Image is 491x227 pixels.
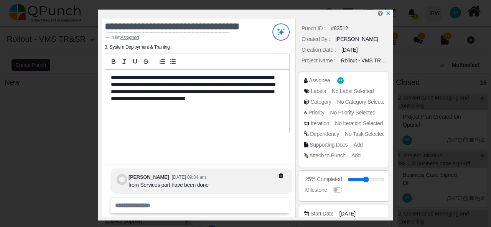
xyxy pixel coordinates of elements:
[339,210,355,218] span: [DATE]
[351,152,361,158] span: Add
[337,77,344,84] span: Ahad Ahmed Taji
[310,141,348,149] div: Supporting Docs
[378,10,383,16] i: Help
[345,131,385,137] span: No Task Selected
[105,34,257,41] footer: in list
[305,175,342,183] div: 25% Completed
[308,109,324,117] div: Priority
[129,181,209,189] div: from Services part have been done
[309,77,330,85] div: Assignee
[302,46,336,54] div: Creation Date :
[311,87,326,95] div: Labels
[129,174,169,180] b: [PERSON_NAME]
[302,35,330,43] div: Created By :
[310,210,333,218] div: Start Date
[386,11,391,16] svg: x
[310,130,339,138] div: Dependency
[272,23,290,41] img: Try writing with AI
[330,109,376,116] span: No Priority Selected
[120,35,139,40] cite: Source Title
[332,88,374,94] span: No Label Selected
[335,35,378,43] div: [PERSON_NAME]
[310,98,331,106] div: Category
[341,46,358,54] div: [DATE]
[337,99,387,105] span: No Category Selected
[309,152,346,160] div: Attach to Punch
[305,186,327,194] div: Milestone
[331,24,348,33] div: #83512
[354,142,363,148] span: Add
[172,175,206,180] small: [DATE] 09:34 am
[311,119,329,127] div: Iteration
[105,44,170,51] li: 3. System Deployment & Training
[341,57,386,65] div: Rollout - VMS TR&SR
[302,57,336,65] div: Project Name :
[120,35,139,40] u: Assigned
[335,120,383,126] span: No Iteration Selected
[339,79,342,82] span: AA
[386,10,391,16] a: x
[302,24,326,33] div: Punch ID :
